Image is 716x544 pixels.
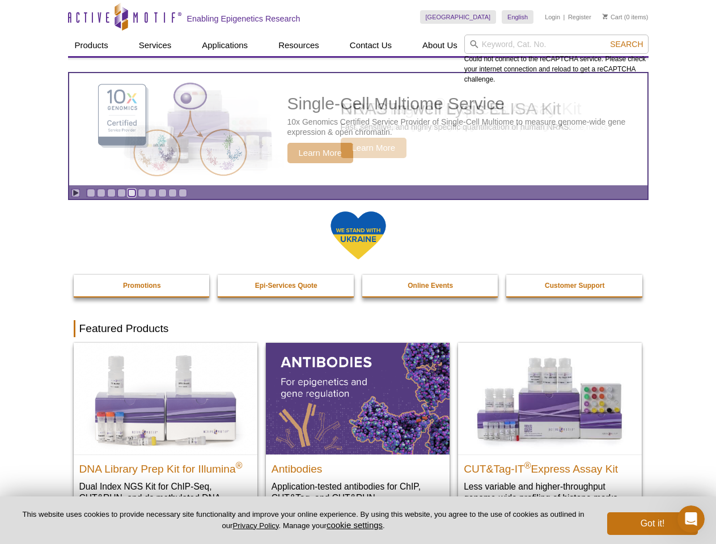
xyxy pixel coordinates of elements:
a: Toggle autoplay [71,189,80,197]
a: About Us [416,35,464,56]
p: Application-tested antibodies for ChIP, CUT&Tag, and CUT&RUN. [272,481,444,504]
strong: Promotions [123,282,161,290]
a: Register [568,13,591,21]
a: Go to slide 1 [87,189,95,197]
h2: Antibodies [272,458,444,475]
a: CUT&Tag-IT® Express Assay Kit CUT&Tag-IT®Express Assay Kit Less variable and higher-throughput ge... [458,343,642,515]
h2: Featured Products [74,320,643,337]
a: All Antibodies Antibodies Application-tested antibodies for ChIP, CUT&Tag, and CUT&RUN. [266,343,450,515]
strong: Customer Support [545,282,604,290]
p: Dual Index NGS Kit for ChIP-Seq, CUT&RUN, and ds methylated DNA assays. [79,481,252,515]
a: Cart [603,13,622,21]
a: DNA Library Prep Kit for Illumina DNA Library Prep Kit for Illumina® Dual Index NGS Kit for ChIP-... [74,343,257,526]
a: Go to slide 3 [107,189,116,197]
a: Go to slide 8 [158,189,167,197]
sup: ® [236,460,243,470]
a: Epi-Services Quote [218,275,355,296]
a: Login [545,13,560,21]
button: Search [607,39,646,49]
button: Got it! [607,512,698,535]
img: Your Cart [603,14,608,19]
h2: Enabling Epigenetics Research [187,14,300,24]
a: Services [132,35,179,56]
a: Resources [272,35,326,56]
input: Keyword, Cat. No. [464,35,649,54]
span: Search [610,40,643,49]
p: This website uses cookies to provide necessary site functionality and improve your online experie... [18,509,588,531]
a: Go to slide 5 [128,189,136,197]
img: We Stand With Ukraine [330,210,387,261]
sup: ® [524,460,531,470]
a: Customer Support [506,275,643,296]
strong: Online Events [408,282,453,290]
a: Go to slide 7 [148,189,156,197]
a: Go to slide 2 [97,189,105,197]
p: Less variable and higher-throughput genome-wide profiling of histone marks​. [464,481,636,504]
iframe: Intercom live chat [677,505,705,533]
h2: CUT&Tag-IT Express Assay Kit [464,458,636,475]
img: DNA Library Prep Kit for Illumina [74,343,257,454]
li: (0 items) [603,10,649,24]
h2: DNA Library Prep Kit for Illumina [79,458,252,475]
strong: Epi-Services Quote [255,282,317,290]
a: Go to slide 4 [117,189,126,197]
a: Go to slide 6 [138,189,146,197]
a: Online Events [362,275,499,296]
a: Go to slide 10 [179,189,187,197]
img: CUT&Tag-IT® Express Assay Kit [458,343,642,454]
a: Go to slide 9 [168,189,177,197]
a: [GEOGRAPHIC_DATA] [420,10,497,24]
img: All Antibodies [266,343,450,454]
li: | [564,10,565,24]
button: cookie settings [327,520,383,530]
a: Applications [195,35,255,56]
a: Contact Us [343,35,399,56]
a: Products [68,35,115,56]
a: English [502,10,533,24]
div: Could not connect to the reCAPTCHA service. Please check your internet connection and reload to g... [464,35,649,84]
a: Promotions [74,275,211,296]
a: Privacy Policy [232,521,278,530]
